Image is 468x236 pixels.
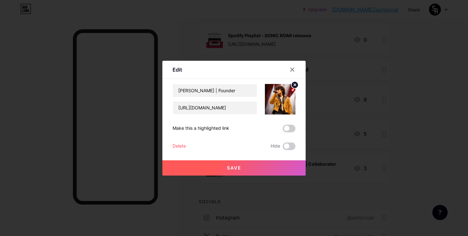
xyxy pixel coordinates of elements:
[173,84,257,97] input: Title
[173,125,229,132] div: Make this a highlighted link
[227,165,241,170] span: Save
[162,160,306,176] button: Save
[173,101,257,114] input: URL
[173,66,182,73] div: Edit
[265,84,295,115] img: link_thumbnail
[173,142,186,150] div: Delete
[271,142,280,150] span: Hide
